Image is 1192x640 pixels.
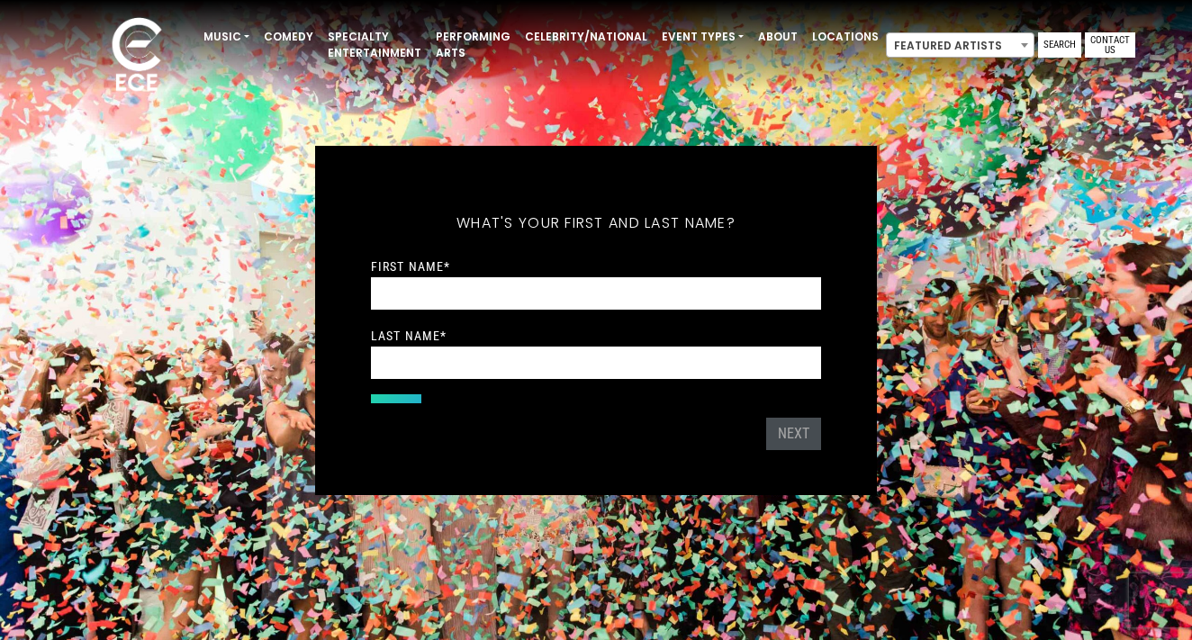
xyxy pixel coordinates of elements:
[1038,32,1081,58] a: Search
[371,191,821,256] h5: What's your first and last name?
[886,32,1034,58] span: Featured Artists
[887,33,1034,59] span: Featured Artists
[196,22,257,52] a: Music
[518,22,655,52] a: Celebrity/National
[429,22,518,68] a: Performing Arts
[371,328,447,344] label: Last Name
[655,22,751,52] a: Event Types
[257,22,321,52] a: Comedy
[805,22,886,52] a: Locations
[371,258,450,275] label: First Name
[1085,32,1135,58] a: Contact Us
[751,22,805,52] a: About
[321,22,429,68] a: Specialty Entertainment
[92,13,182,100] img: ece_new_logo_whitev2-1.png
